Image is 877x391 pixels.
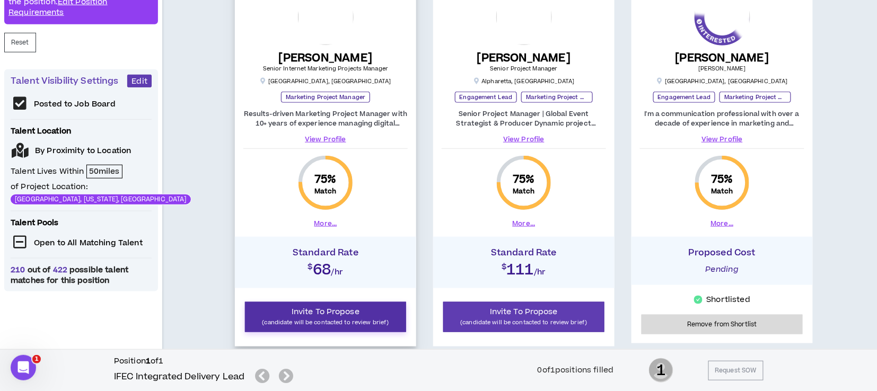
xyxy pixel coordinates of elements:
p: Alpharetta , [GEOGRAPHIC_DATA] [473,77,575,85]
span: 1 [649,357,673,384]
p: I'm a communication professional with over a decade of experience in marketing and communication ... [640,109,804,128]
span: 422 [50,264,69,276]
p: Engagement Lead [455,92,518,103]
p: Shortlisted [707,295,751,305]
h5: IFEC Integrated Delivery Lead [114,370,245,383]
span: 75 % [711,172,733,187]
p: Posted to Job Board [34,99,116,110]
p: (candidate will be contacted to review brief) [450,317,598,327]
a: View Profile [243,135,408,144]
h5: [PERSON_NAME] [676,51,769,65]
a: View Profile [442,135,606,144]
span: Invite To Propose [292,306,359,317]
h5: [PERSON_NAME] [263,51,388,65]
h2: $111 [438,258,609,277]
h4: Proposed Cost [637,247,808,258]
iframe: Intercom live chat [11,355,36,380]
span: 210 [11,264,28,276]
button: More... [513,219,536,228]
small: Match [711,187,733,196]
button: More... [711,219,734,228]
button: Invite To Propose(candidate will be contacted to review brief) [245,302,406,332]
p: [GEOGRAPHIC_DATA] , [GEOGRAPHIC_DATA] [260,77,391,85]
span: 75 % [513,172,534,187]
span: /hr [331,267,344,278]
span: Senior Project Manager [490,65,557,73]
h4: Standard Rate [240,247,411,258]
span: Senior Internet Marketing Projects Manager [263,65,388,73]
p: Results-driven Marketing Project Manager with 10+ years of experience managing digital marketing ... [243,109,408,128]
span: out of possible talent matches for this position [11,265,152,286]
h4: Standard Rate [438,247,609,258]
p: Engagement Lead [653,92,716,103]
button: Request SOW [708,361,764,380]
button: More... [314,219,337,228]
p: (candidate will be contacted to review brief) [252,317,399,327]
p: Senior Project Manager | Global Event Strategist & Producer Dynamic project manager with 25 years... [442,109,606,128]
button: Invite To Propose(candidate will be contacted to review brief) [443,302,604,332]
span: Invite To Propose [490,306,558,317]
span: 75 % [314,172,336,187]
small: Match [513,187,535,196]
span: [PERSON_NAME] [698,65,746,73]
p: Marketing Project Manager [720,92,791,103]
span: /hr [534,267,546,278]
p: Talent Visibility Settings [11,75,127,87]
h6: Position of 1 [114,356,298,367]
span: check-circle [694,296,703,304]
button: Edit [127,75,152,87]
small: Match [314,187,337,196]
button: Reset [4,33,36,52]
div: 0 of 1 positions filled [538,365,614,376]
h2: $68 [240,258,411,277]
p: [GEOGRAPHIC_DATA] , [GEOGRAPHIC_DATA] [656,77,788,85]
p: Marketing Project Manager [521,92,593,103]
span: Pending [706,264,739,275]
span: Edit [131,76,147,86]
a: View Profile [640,135,804,144]
button: Remove from Shortlist [642,315,803,334]
b: 1 [146,356,151,367]
h5: [PERSON_NAME] [477,51,571,65]
span: 1 [32,355,41,363]
p: Marketing Project Manager [281,92,371,103]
